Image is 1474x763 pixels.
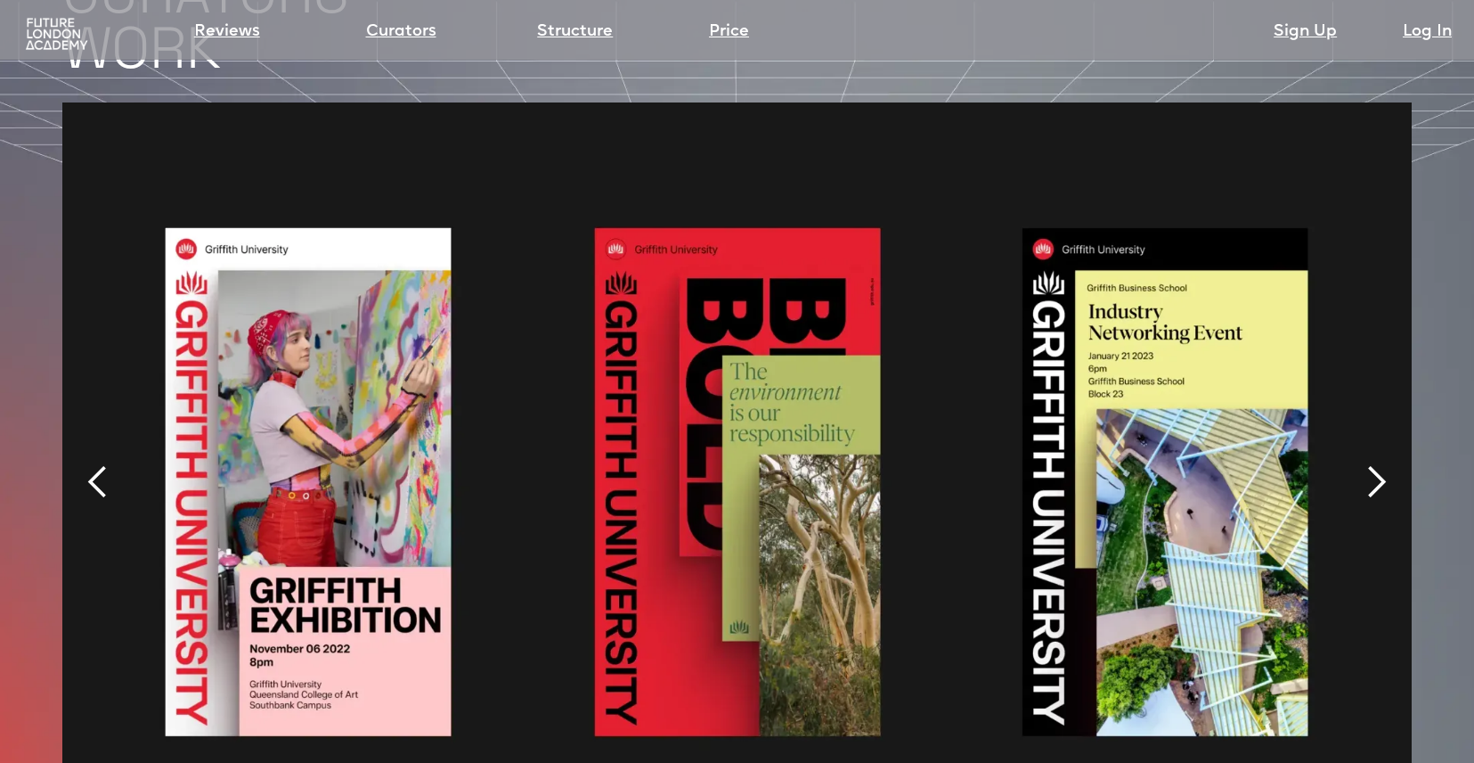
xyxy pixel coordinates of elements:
a: Structure [537,20,613,45]
a: Price [709,20,749,45]
a: Sign Up [1274,20,1337,45]
a: Log In [1403,20,1452,45]
a: Reviews [194,20,260,45]
a: Curators [366,20,436,45]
